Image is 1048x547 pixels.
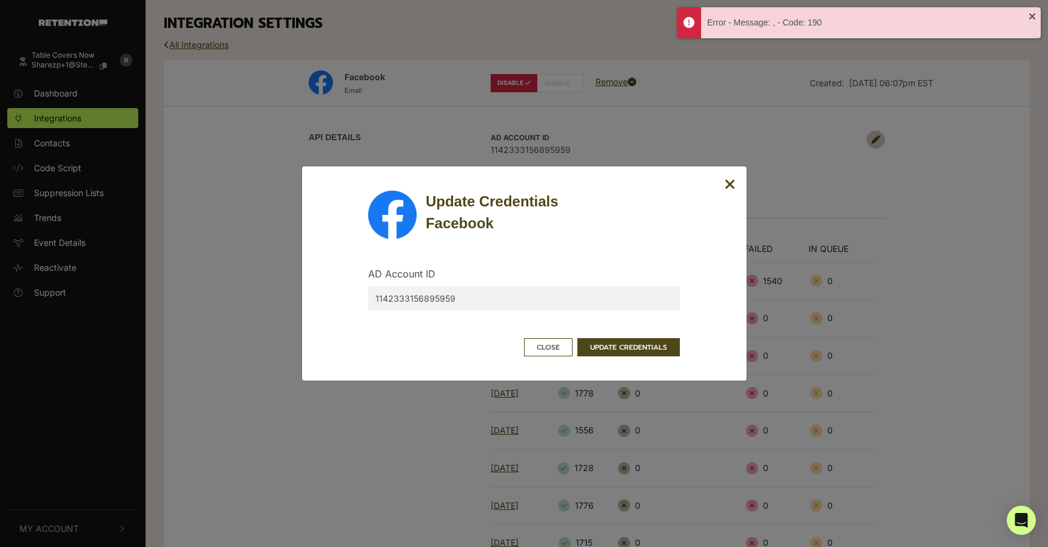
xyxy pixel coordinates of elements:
button: UPDATE CREDENTIALS [577,338,680,356]
img: Facebook [368,191,417,239]
div: Open Intercom Messenger [1007,506,1036,535]
strong: Facebook [426,215,494,231]
input: [AD Account ID] [368,286,680,310]
button: Close [524,338,573,356]
div: Error - Message: , - Code: 190 [707,16,1029,29]
label: AD Account ID [368,267,435,281]
div: Update Credentials [426,191,680,234]
button: Close [725,177,736,192]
